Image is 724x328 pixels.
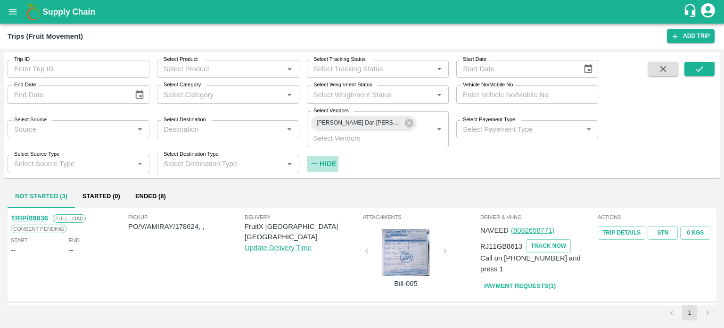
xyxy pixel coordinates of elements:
[14,116,47,124] label: Select Source
[131,86,148,104] button: Choose date
[456,85,598,103] input: Enter Vehicle No/Mobile No
[128,213,245,221] span: Pickup
[648,226,678,240] a: STN
[310,88,418,101] input: Select Weighment Status
[480,278,559,294] a: Payment Requests(1)
[433,89,445,101] button: Open
[463,56,486,63] label: Start Date
[310,63,418,75] input: Select Tracking Status
[11,236,27,244] span: Start
[579,60,597,78] button: Choose date
[370,278,441,289] p: Bill-005
[160,88,280,101] input: Select Category
[463,81,513,89] label: Vehicle No/Mobile No
[526,239,571,253] button: TRACK NOW
[283,158,296,170] button: Open
[680,226,710,240] button: 0 Kgs
[459,123,568,135] input: Select Payement Type
[53,214,86,223] span: Full Load
[683,3,699,20] div: customer-support
[164,81,201,89] label: Select Category
[663,305,716,320] nav: pagination navigation
[307,156,339,172] button: Hide
[164,151,219,158] label: Select Destination Type
[320,160,336,168] strong: Hide
[14,151,59,158] label: Select Source Type
[598,226,645,240] a: Trip Details
[313,81,372,89] label: Select Weighment Status
[311,118,407,128] span: [PERSON_NAME] Dar-[PERSON_NAME], Baramulla-7006412632
[164,56,197,63] label: Select Product
[463,116,515,124] label: Select Payement Type
[245,244,312,252] a: Update Delivery Time
[134,123,146,135] button: Open
[313,56,366,63] label: Select Tracking Status
[69,245,74,255] div: --
[8,185,75,208] button: Not Started (3)
[69,236,80,244] span: End
[42,5,683,18] a: Supply Chain
[480,253,596,274] p: Call on [PHONE_NUMBER] and press 1
[598,213,713,221] span: Actions
[511,227,554,234] a: (8082658771)
[2,1,24,23] button: open drawer
[8,60,149,78] input: Enter Trip ID
[42,7,95,17] b: Supply Chain
[699,2,716,22] div: account of current user
[245,221,361,243] p: FruitX [GEOGRAPHIC_DATA] [GEOGRAPHIC_DATA]
[134,158,146,170] button: Open
[8,30,83,42] div: Trips (Fruit Movement)
[480,227,509,234] span: NAVEED
[160,123,280,135] input: Destination
[24,2,42,21] img: logo
[160,158,280,170] input: Select Destination Type
[14,56,30,63] label: Trip ID
[363,213,478,221] span: Attachments
[310,132,418,144] input: Select Vendors
[160,63,280,75] input: Select Product
[14,81,36,89] label: End Date
[10,158,131,170] input: Select Source Type
[11,225,66,233] span: Consent Pending
[164,116,206,124] label: Select Destination
[667,29,715,43] a: Add Trip
[313,107,349,115] label: Select Vendors
[433,63,445,75] button: Open
[456,60,576,78] input: Start Date
[283,63,296,75] button: Open
[245,213,361,221] span: Delivery
[433,123,445,135] button: Open
[8,85,127,103] input: End Date
[11,214,48,222] a: TRIP/89036
[682,305,697,320] button: page 1
[311,116,417,131] div: [PERSON_NAME] Dar-[PERSON_NAME], Baramulla-7006412632
[283,89,296,101] button: Open
[480,241,522,252] p: RJ11GB8613
[583,123,595,135] button: Open
[128,185,173,208] button: Ended (8)
[480,213,596,221] span: Driver & VHNo
[283,123,296,135] button: Open
[10,123,131,135] input: Source
[11,245,16,255] div: --
[128,221,245,232] p: PO/V/AMIRAY/178624, ,
[75,185,128,208] button: Started (0)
